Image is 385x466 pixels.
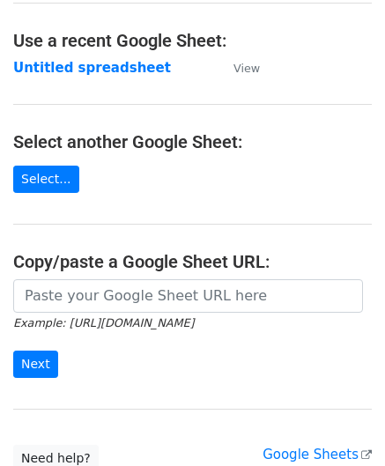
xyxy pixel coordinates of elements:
[13,251,372,272] h4: Copy/paste a Google Sheet URL:
[13,30,372,51] h4: Use a recent Google Sheet:
[216,60,260,76] a: View
[263,447,372,462] a: Google Sheets
[13,351,58,378] input: Next
[13,166,79,193] a: Select...
[13,131,372,152] h4: Select another Google Sheet:
[13,60,171,76] a: Untitled spreadsheet
[13,279,363,313] input: Paste your Google Sheet URL here
[233,62,260,75] small: View
[13,316,194,329] small: Example: [URL][DOMAIN_NAME]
